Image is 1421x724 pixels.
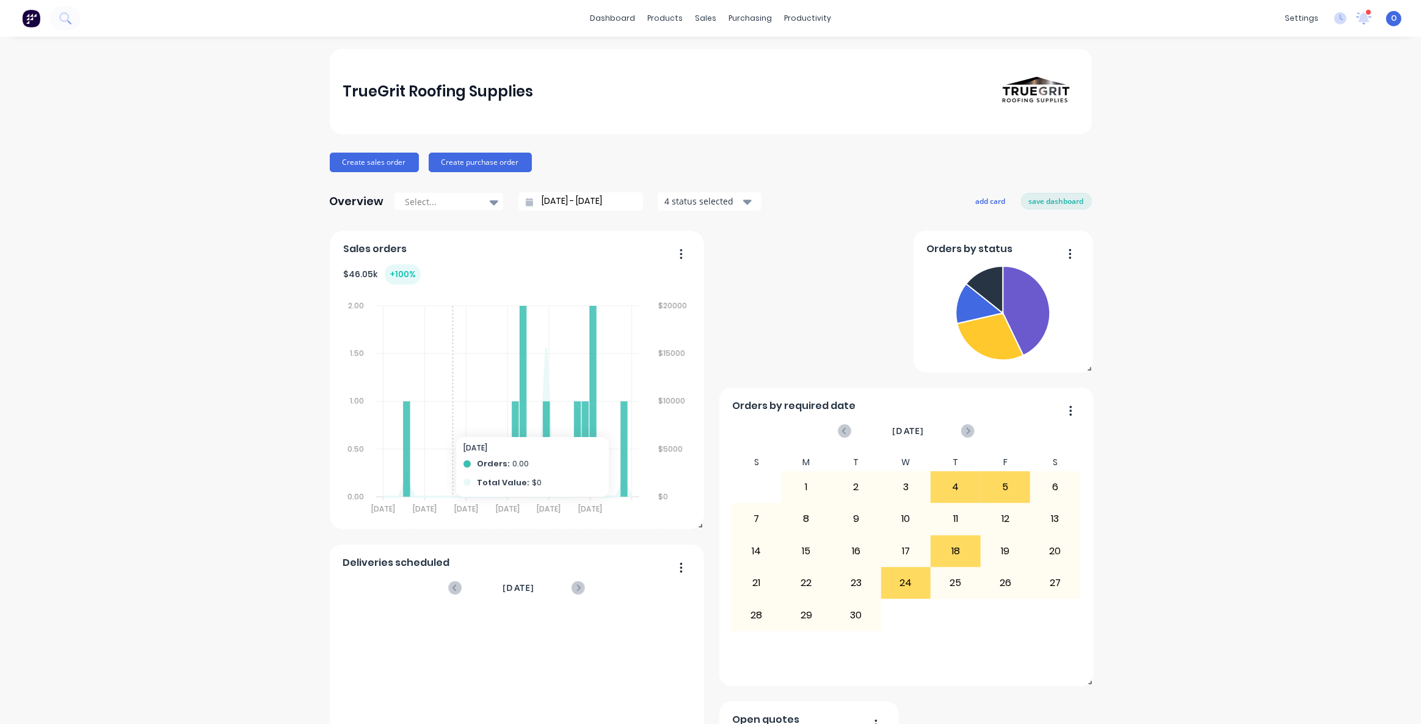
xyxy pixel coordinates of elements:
[832,568,881,598] div: 23
[882,536,931,567] div: 17
[658,192,761,211] button: 4 status selected
[732,568,781,598] div: 21
[832,472,881,502] div: 2
[782,504,831,534] div: 8
[1030,454,1080,471] div: S
[832,536,881,567] div: 16
[343,242,406,256] span: Sales orders
[1279,9,1325,27] div: settings
[1031,504,1080,534] div: 13
[926,242,1012,256] span: Orders by status
[1391,13,1397,24] span: O
[658,348,685,358] tspan: $15000
[503,581,534,595] span: [DATE]
[882,472,931,502] div: 3
[347,491,363,502] tspan: 0.00
[732,536,781,567] div: 14
[641,9,689,27] div: products
[931,472,980,502] div: 4
[931,504,980,534] div: 11
[732,399,856,413] span: Orders by required date
[658,300,686,311] tspan: $20000
[343,79,533,104] div: TrueGrit Roofing Supplies
[782,454,832,471] div: M
[658,491,667,502] tspan: $0
[664,195,741,208] div: 4 status selected
[412,504,436,514] tspan: [DATE]
[981,536,1030,567] div: 19
[882,504,931,534] div: 10
[782,536,831,567] div: 15
[931,568,980,598] div: 25
[349,348,363,358] tspan: 1.50
[882,568,931,598] div: 24
[658,443,682,454] tspan: $5000
[782,599,831,630] div: 29
[495,504,519,514] tspan: [DATE]
[1031,536,1080,567] div: 20
[384,264,420,284] div: + 100 %
[732,599,781,630] div: 28
[578,504,601,514] tspan: [DATE]
[993,49,1078,134] img: TrueGrit Roofing Supplies
[1021,193,1092,209] button: save dashboard
[832,504,881,534] div: 9
[931,536,980,567] div: 18
[732,504,781,534] div: 7
[537,504,561,514] tspan: [DATE]
[981,568,1030,598] div: 26
[981,472,1030,502] div: 5
[349,396,363,406] tspan: 1.00
[968,193,1014,209] button: add card
[343,264,420,284] div: $ 46.05k
[658,396,685,406] tspan: $10000
[689,9,722,27] div: sales
[343,556,449,570] span: Deliveries scheduled
[881,454,931,471] div: W
[782,472,831,502] div: 1
[832,599,881,630] div: 30
[778,9,837,27] div: productivity
[22,9,40,27] img: Factory
[892,424,924,438] span: [DATE]
[347,300,363,311] tspan: 2.00
[429,153,532,172] button: Create purchase order
[782,568,831,598] div: 22
[831,454,881,471] div: T
[981,504,1030,534] div: 12
[347,443,363,454] tspan: 0.50
[330,189,384,214] div: Overview
[931,454,981,471] div: T
[722,9,778,27] div: purchasing
[1031,568,1080,598] div: 27
[330,153,419,172] button: Create sales order
[584,9,641,27] a: dashboard
[981,454,1031,471] div: F
[371,504,394,514] tspan: [DATE]
[1031,472,1080,502] div: 6
[454,504,478,514] tspan: [DATE]
[732,454,782,471] div: S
